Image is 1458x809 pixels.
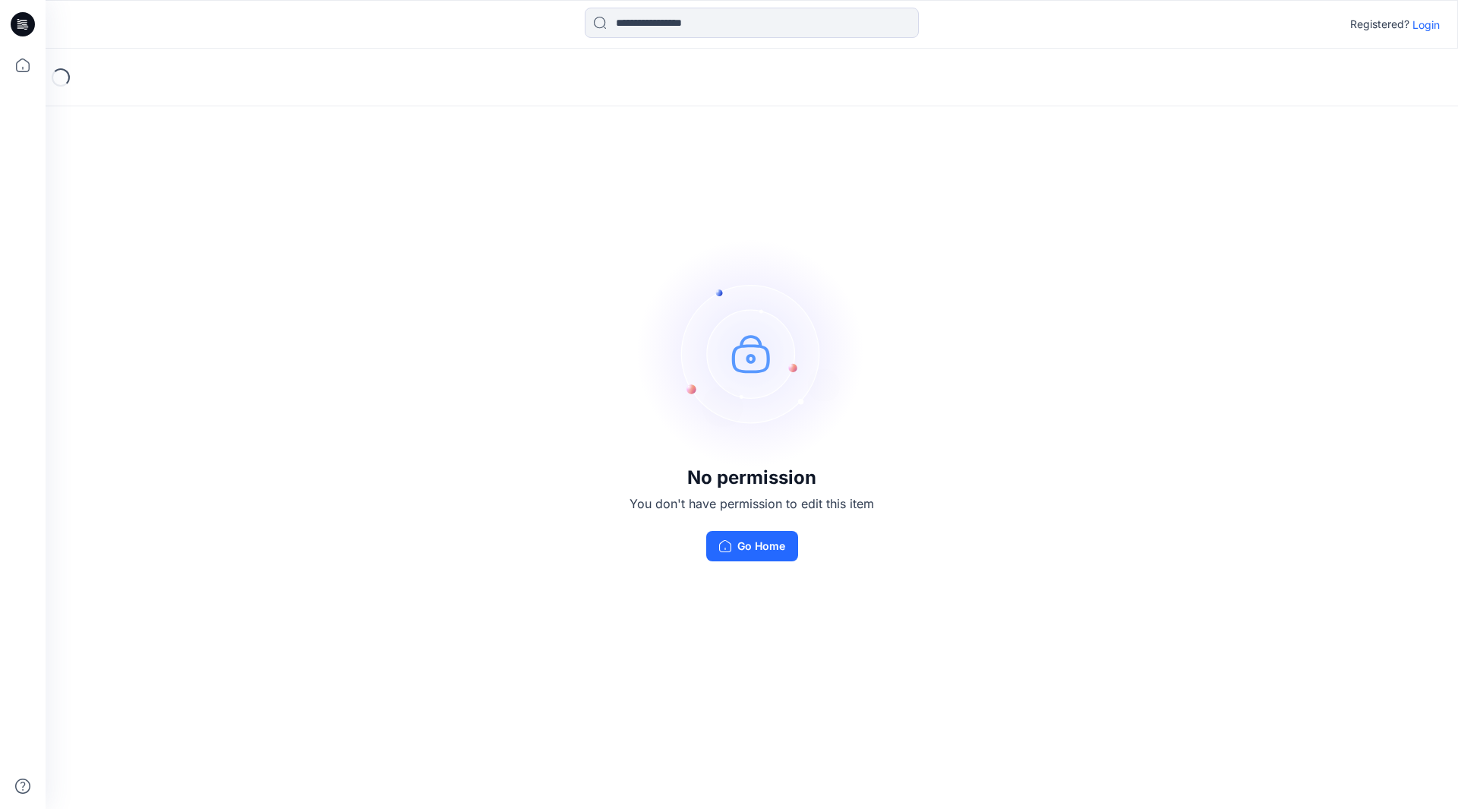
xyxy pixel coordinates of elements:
button: Go Home [706,531,798,561]
p: You don't have permission to edit this item [630,495,874,513]
p: Registered? [1350,15,1409,33]
img: no-perm.svg [638,239,866,467]
h3: No permission [630,467,874,488]
p: Login [1412,17,1440,33]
